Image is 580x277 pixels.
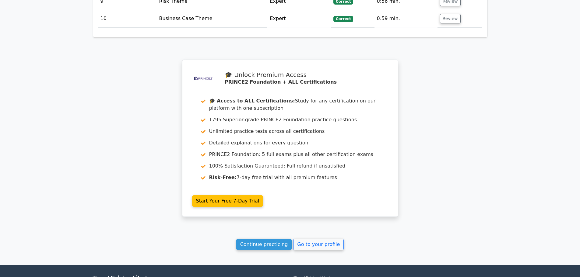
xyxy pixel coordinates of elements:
span: Correct [333,16,353,22]
td: 0:59 min. [374,10,438,27]
a: Continue practicing [236,239,292,250]
a: Go to your profile [293,239,344,250]
td: Business Case Theme [156,10,267,27]
button: Review [440,14,461,23]
td: 10 [98,10,157,27]
td: Expert [267,10,331,27]
a: Start Your Free 7-Day Trial [192,195,263,207]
